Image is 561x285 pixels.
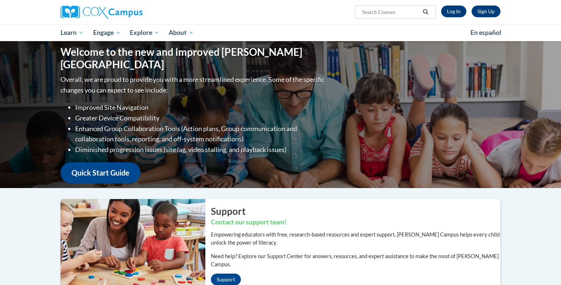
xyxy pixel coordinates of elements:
[130,28,159,37] span: Explore
[169,28,194,37] span: About
[75,102,326,113] li: Improved Site Navigation
[75,144,326,155] li: Diminished progression issues (site lag, video stalling, and playback issues)
[466,25,506,40] a: En español
[60,28,84,37] span: Learn
[75,113,326,123] li: Greater Device Compatibility
[93,28,121,37] span: Engage
[362,8,420,17] input: Search Courses
[60,6,200,19] a: Cox Campus
[164,24,198,41] a: About
[211,231,500,247] p: Empowering educators with free, research-based resources and expert support, [PERSON_NAME] Campus...
[420,8,431,17] button: Search
[211,205,500,218] h2: Support
[60,162,140,183] a: Quick Start Guide
[75,123,326,145] li: Enhanced Group Collaboration Tools (Action plans, Group communication and collaboration tools, re...
[88,24,125,41] a: Engage
[211,252,500,268] p: Need help? Explore our Support Center for answers, resources, and expert assistance to make the m...
[211,218,500,227] h3: Contact our support team!
[441,6,466,17] a: Log In
[60,6,143,19] img: Cox Campus
[472,6,500,17] a: Register
[470,29,501,36] span: En español
[60,74,326,95] p: Overall, we are proud to provide you with a more streamlined experience. Some of the specific cha...
[56,24,88,41] a: Learn
[125,24,164,41] a: Explore
[60,46,326,71] h1: Welcome to the new and improved [PERSON_NAME][GEOGRAPHIC_DATA]
[49,24,511,41] div: Main menu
